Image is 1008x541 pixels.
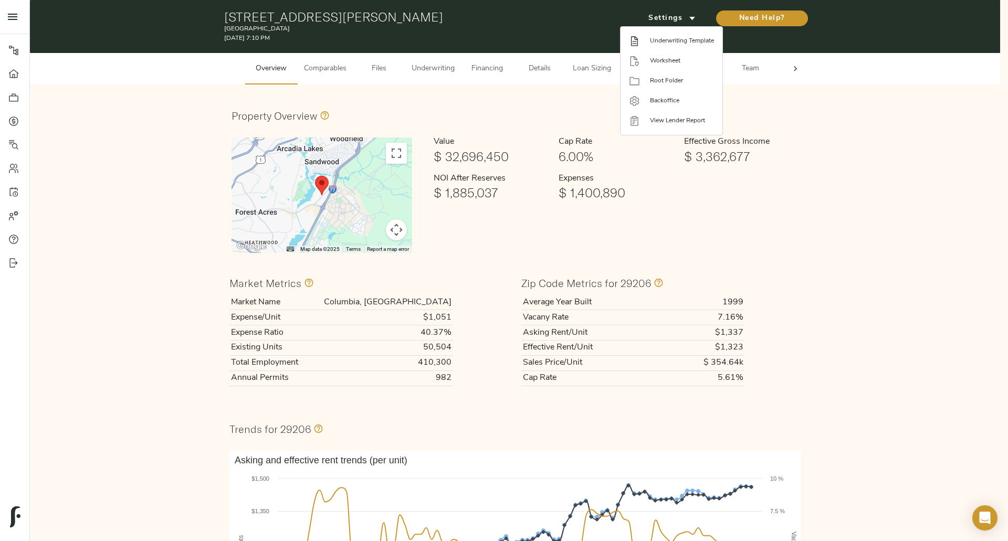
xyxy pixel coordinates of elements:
[650,76,714,86] span: Root Folder
[650,116,714,125] span: View Lender Report
[650,96,714,105] span: Backoffice
[650,56,714,66] span: Worksheet
[972,505,997,531] div: Open Intercom Messenger
[650,36,714,46] span: Underwriting Template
